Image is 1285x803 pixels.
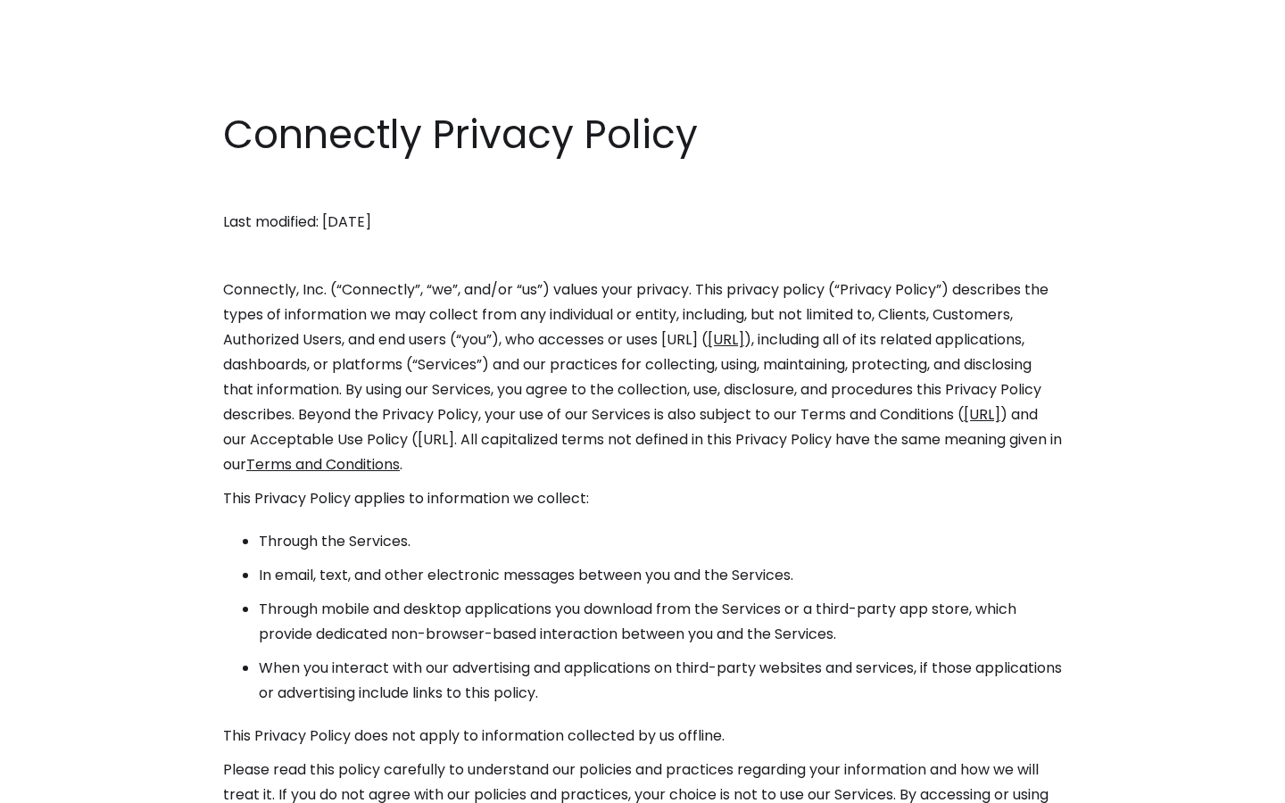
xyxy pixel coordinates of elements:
[708,329,744,350] a: [URL]
[964,404,1000,425] a: [URL]
[223,486,1062,511] p: This Privacy Policy applies to information we collect:
[223,724,1062,749] p: This Privacy Policy does not apply to information collected by us offline.
[223,107,1062,162] h1: Connectly Privacy Policy
[223,210,1062,235] p: Last modified: [DATE]
[18,770,107,797] aside: Language selected: English
[223,244,1062,269] p: ‍
[259,529,1062,554] li: Through the Services.
[259,656,1062,706] li: When you interact with our advertising and applications on third-party websites and services, if ...
[223,277,1062,477] p: Connectly, Inc. (“Connectly”, “we”, and/or “us”) values your privacy. This privacy policy (“Priva...
[36,772,107,797] ul: Language list
[259,563,1062,588] li: In email, text, and other electronic messages between you and the Services.
[259,597,1062,647] li: Through mobile and desktop applications you download from the Services or a third-party app store...
[246,454,400,475] a: Terms and Conditions
[223,176,1062,201] p: ‍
